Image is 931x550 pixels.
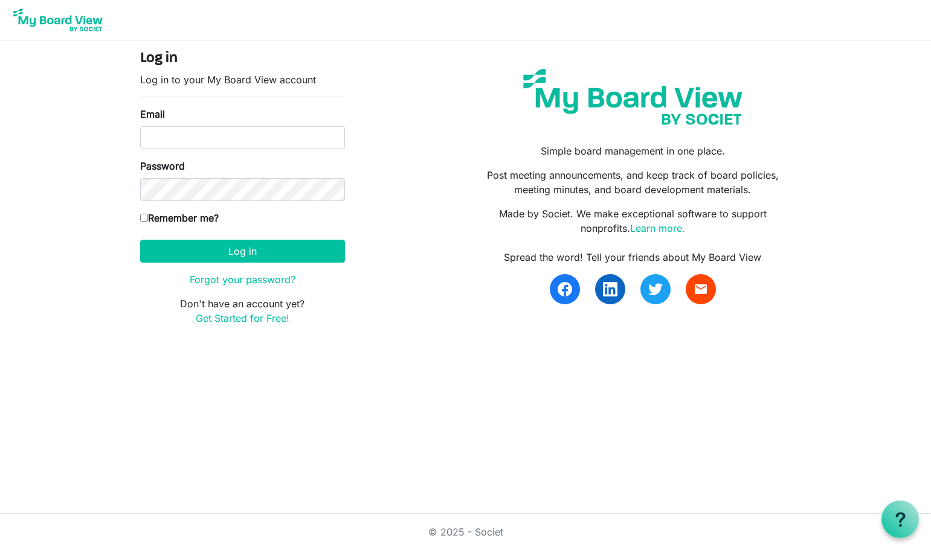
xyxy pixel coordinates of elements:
[694,282,708,296] span: email
[428,526,503,538] a: © 2025 - Societ
[630,222,685,234] a: Learn more.
[140,72,345,87] p: Log in to your My Board View account
[474,206,791,235] p: Made by Societ. We make exceptional software to support nonprofits.
[140,211,219,225] label: Remember me?
[514,60,752,134] img: my-board-view-societ.svg
[474,144,791,158] p: Simple board management in one place.
[140,50,345,68] h4: Log in
[140,214,148,222] input: Remember me?
[140,240,345,263] button: Log in
[140,296,345,325] p: Don't have an account yet?
[140,107,165,121] label: Email
[196,312,289,324] a: Get Started for Free!
[474,250,791,264] div: Spread the word! Tell your friends about My Board View
[474,168,791,197] p: Post meeting announcements, and keep track of board policies, meeting minutes, and board developm...
[10,5,106,35] img: My Board View Logo
[190,273,295,286] a: Forgot your password?
[686,274,716,304] a: email
[603,282,617,296] img: linkedin.svg
[140,159,185,173] label: Password
[648,282,663,296] img: twitter.svg
[558,282,572,296] img: facebook.svg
